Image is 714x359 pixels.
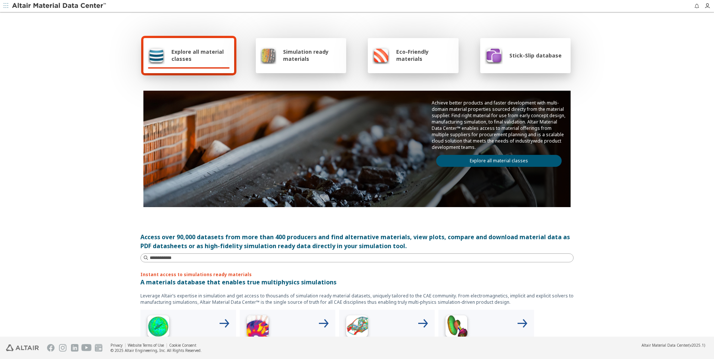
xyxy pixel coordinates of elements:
[6,344,39,351] img: Altair Engineering
[140,232,574,250] div: Access over 90,000 datasets from more than 400 producers and find alternative materials, view plo...
[436,155,562,167] a: Explore all material classes
[485,46,503,64] img: Stick-Slip database
[372,46,389,64] img: Eco-Friendly materials
[111,343,122,348] a: Privacy
[260,46,276,64] img: Simulation ready materials
[140,271,574,278] p: Instant access to simulations ready materials
[432,100,566,150] p: Achieve better products and faster development with multi-domain material properties sourced dire...
[140,278,574,287] p: A materials database that enables true multiphysics simulations
[111,348,202,353] div: © 2025 Altair Engineering, Inc. All Rights Reserved.
[509,52,562,59] span: Stick-Slip database
[396,48,454,62] span: Eco-Friendly materials
[642,343,689,348] span: Altair Material Data Center
[12,2,107,10] img: Altair Material Data Center
[128,343,164,348] a: Website Terms of Use
[642,343,705,348] div: (v2025.1)
[140,293,574,305] p: Leverage Altair’s expertise in simulation and get access to thousands of simulation ready materia...
[148,46,165,64] img: Explore all material classes
[283,48,342,62] span: Simulation ready materials
[441,313,471,343] img: Crash Analyses Icon
[243,313,273,343] img: Low Frequency Icon
[143,313,173,343] img: High Frequency Icon
[171,48,230,62] span: Explore all material classes
[169,343,196,348] a: Cookie Consent
[342,313,372,343] img: Structural Analyses Icon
